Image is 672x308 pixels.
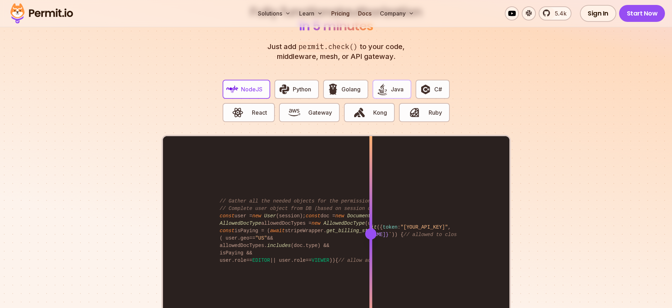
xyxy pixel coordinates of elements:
[241,85,262,93] span: NodeJS
[353,107,365,119] img: Kong
[288,107,300,119] img: Gateway
[335,213,344,219] span: new
[355,6,374,20] a: Docs
[249,5,424,33] h2: authorization
[580,5,616,22] a: Sign In
[408,107,420,119] img: Ruby
[255,6,293,20] button: Solutions
[252,258,270,263] span: EDITOR
[619,5,665,22] a: Start Now
[252,108,267,117] span: React
[260,42,412,61] p: Just add to your code, middleware, mesh, or API gateway.
[341,85,361,93] span: Golang
[323,221,365,226] span: AllowedDocType
[311,258,329,263] span: VIEWER
[327,83,339,95] img: Golang
[539,6,571,20] a: 5.4k
[391,85,404,93] span: Java
[305,213,320,219] span: const
[419,83,431,95] img: C#
[232,107,244,119] img: React
[220,206,454,211] span: // Complete user object from DB (based on session object, only 3 DB queries...)
[294,258,306,263] span: role
[252,213,261,219] span: new
[264,213,276,219] span: User
[241,235,249,241] span: geo
[326,228,380,234] span: get_billing_status
[383,224,398,230] span: token
[347,213,371,219] span: Document
[7,1,76,25] img: Permit logo
[377,6,417,20] button: Company
[373,108,387,117] span: Kong
[220,221,261,226] span: AllowedDocType
[255,235,267,241] span: "US"
[338,258,383,263] span: // allow access
[400,224,448,230] span: "[YOUR_API_KEY]"
[220,228,235,234] span: const
[220,213,235,219] span: const
[308,108,332,117] span: Gateway
[296,42,360,52] span: permit.check()
[328,6,352,20] a: Pricing
[226,83,238,95] img: NodeJS
[551,9,567,18] span: 5.4k
[434,85,442,93] span: C#
[278,83,290,95] img: Python
[270,228,285,234] span: await
[404,232,478,237] span: // allowed to close issue
[293,85,311,93] span: Python
[215,192,457,270] code: user = (session); doc = ( , , session. ); allowedDocTypes = (user. ); isPaying = ( stripeWrapper....
[429,108,442,117] span: Ruby
[305,243,317,248] span: type
[235,258,247,263] span: role
[267,243,291,248] span: includes
[311,221,320,226] span: new
[220,198,389,204] span: // Gather all the needed objects for the permission check
[296,6,326,20] button: Learn
[376,83,388,95] img: Java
